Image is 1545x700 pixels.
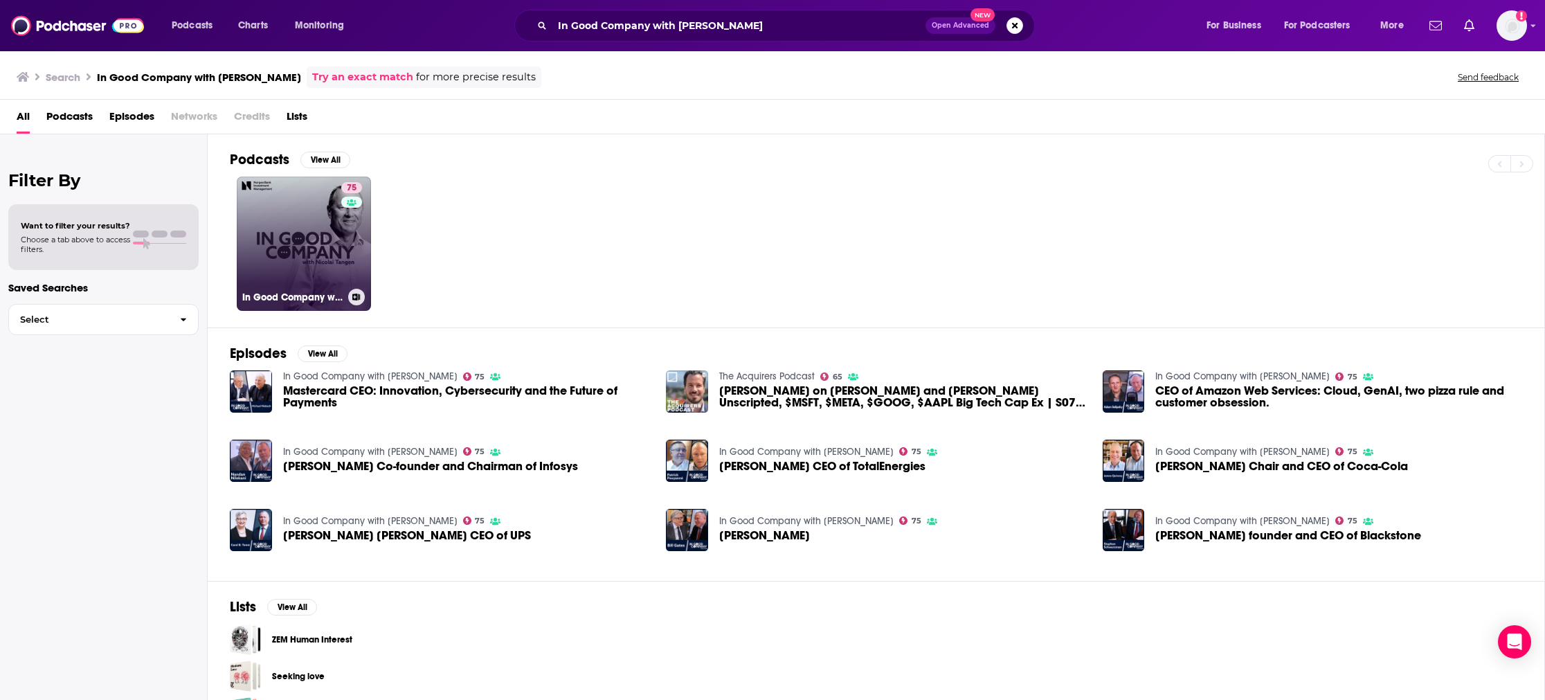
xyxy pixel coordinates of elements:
[287,105,307,134] span: Lists
[925,17,995,34] button: Open AdvancedNew
[1454,71,1523,83] button: Send feedback
[1155,530,1421,541] span: [PERSON_NAME] founder and CEO of Blackstone
[899,447,921,456] a: 75
[237,177,371,311] a: 75In Good Company with [PERSON_NAME]
[475,374,485,380] span: 75
[820,373,842,381] a: 65
[719,446,894,458] a: In Good Company with Nicolai Tangen
[1348,518,1357,524] span: 75
[230,151,350,168] a: PodcastsView All
[1497,10,1527,41] button: Show profile menu
[230,370,272,413] img: Mastercard CEO: Innovation, Cybersecurity and the Future of Payments
[719,530,810,541] a: Bill Gates
[17,105,30,134] a: All
[21,221,130,231] span: Want to filter your results?
[719,460,925,472] a: Patrick Pouyanné CEO of TotalEnergies
[1380,16,1404,35] span: More
[666,370,708,413] img: Alex Morris on Buffett and Munger Unscripted, $MSFT, $META, $GOOG, $AAPL Big Tech Cap Ex | S07 E04
[162,15,231,37] button: open menu
[238,16,268,35] span: Charts
[1103,440,1145,482] img: James Quincey Chair and CEO of Coca-Cola
[242,291,343,303] h3: In Good Company with [PERSON_NAME]
[1348,449,1357,455] span: 75
[283,530,531,541] span: [PERSON_NAME] [PERSON_NAME] CEO of UPS
[11,12,144,39] img: Podchaser - Follow, Share and Rate Podcasts
[230,624,261,655] a: ZEM Human Interest
[1275,15,1371,37] button: open menu
[719,515,894,527] a: In Good Company with Nicolai Tangen
[1103,509,1145,551] img: Stephen Schwarzman founder and CEO of Blackstone
[463,447,485,456] a: 75
[666,509,708,551] img: Bill Gates
[1155,446,1330,458] a: In Good Company with Nicolai Tangen
[1497,10,1527,41] img: User Profile
[8,170,199,190] h2: Filter By
[283,446,458,458] a: In Good Company with Nicolai Tangen
[46,105,93,134] a: Podcasts
[109,105,154,134] span: Episodes
[230,509,272,551] img: Carol B. Tomé CEO of UPS
[8,281,199,294] p: Saved Searches
[97,71,301,84] h3: In Good Company with [PERSON_NAME]
[230,598,256,616] h2: Lists
[666,440,708,482] img: Patrick Pouyanné CEO of TotalEnergies
[1155,515,1330,527] a: In Good Company with Nicolai Tangen
[9,315,169,324] span: Select
[298,345,347,362] button: View All
[283,385,650,409] a: Mastercard CEO: Innovation, Cybersecurity and the Future of Payments
[1284,16,1350,35] span: For Podcasters
[300,152,350,168] button: View All
[283,370,458,382] a: In Good Company with Nicolai Tangen
[1497,10,1527,41] span: Logged in as sashagoldin
[912,449,921,455] span: 75
[1348,374,1357,380] span: 75
[1207,16,1261,35] span: For Business
[1335,517,1357,525] a: 75
[719,370,815,382] a: The Acquirers Podcast
[230,345,287,362] h2: Episodes
[230,151,289,168] h2: Podcasts
[285,15,362,37] button: open menu
[899,517,921,525] a: 75
[912,518,921,524] span: 75
[1155,385,1522,409] a: CEO of Amazon Web Services: Cloud, GenAI, two pizza rule and customer obsession.
[833,374,842,380] span: 65
[552,15,925,37] input: Search podcasts, credits, & more...
[475,518,485,524] span: 75
[46,71,80,84] h3: Search
[272,632,352,647] a: ZEM Human Interest
[719,460,925,472] span: [PERSON_NAME] CEO of TotalEnergies
[416,69,536,85] span: for more precise results
[267,599,317,616] button: View All
[1155,460,1408,472] span: [PERSON_NAME] Chair and CEO of Coca-Cola
[283,530,531,541] a: Carol B. Tomé CEO of UPS
[234,105,270,134] span: Credits
[719,530,810,541] span: [PERSON_NAME]
[1197,15,1279,37] button: open menu
[1103,370,1145,413] a: CEO of Amazon Web Services: Cloud, GenAI, two pizza rule and customer obsession.
[347,181,356,195] span: 75
[312,69,413,85] a: Try an exact match
[341,182,362,193] a: 75
[230,598,317,616] a: ListsView All
[229,15,276,37] a: Charts
[527,10,1048,42] div: Search podcasts, credits, & more...
[295,16,344,35] span: Monitoring
[1155,370,1330,382] a: In Good Company with Nicolai Tangen
[970,8,995,21] span: New
[1516,10,1527,21] svg: Add a profile image
[8,304,199,335] button: Select
[283,515,458,527] a: In Good Company with Nicolai Tangen
[230,345,347,362] a: EpisodesView All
